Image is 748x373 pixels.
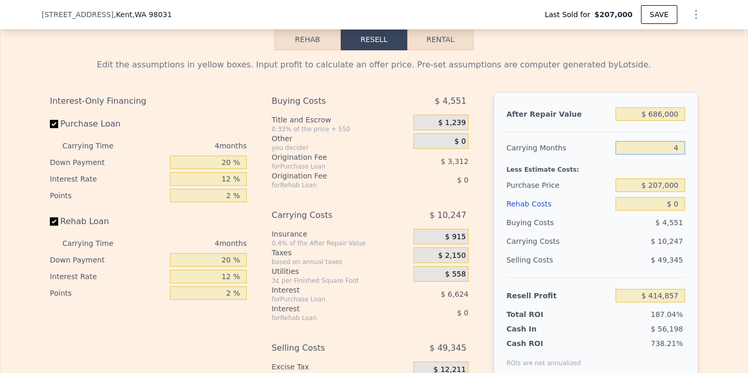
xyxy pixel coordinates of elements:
span: $ 1,239 [438,118,465,128]
div: 0.4% of the After Repair Value [272,239,409,247]
div: Down Payment [50,252,166,268]
div: Carrying Costs [272,206,388,225]
span: $ 0 [457,176,469,184]
div: ROIs are not annualized [506,349,581,367]
span: $ 4,551 [435,92,466,110]
span: $ 10,247 [430,206,466,225]
span: $ 10,247 [651,237,683,245]
label: Purchase Loan [50,115,166,133]
div: Interest-Only Financing [50,92,247,110]
div: Excise Tax [272,362,409,372]
div: Down Payment [50,154,166,171]
div: Utilities [272,266,409,277]
div: for Purchase Loan [272,162,388,171]
div: Carrying Months [506,139,611,157]
span: Last Sold for [545,9,595,20]
div: Interest Rate [50,171,166,187]
div: Edit the assumptions in yellow boxes. Input profit to calculate an offer price. Pre-set assumptio... [50,59,698,71]
span: $207,000 [594,9,633,20]
label: Rehab Loan [50,212,166,231]
span: , WA 98031 [132,10,172,19]
span: , Kent [114,9,172,20]
div: Origination Fee [272,171,388,181]
button: Show Options [686,4,706,25]
span: $ 56,198 [651,325,683,333]
button: Rental [407,29,474,50]
span: $ 915 [445,232,466,242]
div: Carrying Costs [506,232,571,251]
div: Points [50,285,166,301]
span: [STREET_ADDRESS] [42,9,114,20]
span: $ 0 [457,309,469,317]
div: Rehab Costs [506,195,611,213]
span: $ 49,345 [651,256,683,264]
div: Taxes [272,247,409,258]
div: Interest Rate [50,268,166,285]
div: Other [272,133,409,144]
button: Resell [341,29,407,50]
span: $ 49,345 [430,339,466,357]
div: Selling Costs [506,251,611,269]
div: 0.33% of the price + 550 [272,125,409,133]
div: Selling Costs [272,339,388,357]
span: $ 558 [445,270,466,279]
div: Cash In [506,324,571,334]
div: for Rehab Loan [272,314,388,322]
input: Purchase Loan [50,120,58,128]
div: for Purchase Loan [272,295,388,303]
div: based on annual taxes [272,258,409,266]
span: $ 2,150 [438,251,465,260]
div: for Rehab Loan [272,181,388,189]
div: Less Estimate Costs: [506,157,685,176]
div: Carrying Time [62,137,130,154]
div: Insurance [272,229,409,239]
span: 187.04% [651,310,683,319]
div: Purchase Price [506,176,611,195]
div: you decide! [272,144,409,152]
div: Resell Profit [506,286,611,305]
button: Rehab [274,29,341,50]
input: Rehab Loan [50,217,58,226]
span: $ 6,624 [440,290,468,298]
span: 738.21% [651,339,683,348]
span: $ 0 [455,137,466,146]
div: Interest [272,285,388,295]
div: Title and Escrow [272,115,409,125]
div: Carrying Time [62,235,130,252]
div: Interest [272,303,388,314]
div: Buying Costs [272,92,388,110]
span: $ 3,312 [440,157,468,165]
span: $ 4,551 [656,218,683,227]
div: Cash ROI [506,338,581,349]
div: 4 months [134,137,247,154]
div: Total ROI [506,309,571,320]
div: Origination Fee [272,152,388,162]
div: After Repair Value [506,105,611,123]
div: 3¢ per Finished Square Foot [272,277,409,285]
div: 4 months [134,235,247,252]
div: Points [50,187,166,204]
div: Buying Costs [506,213,611,232]
button: SAVE [641,5,677,24]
